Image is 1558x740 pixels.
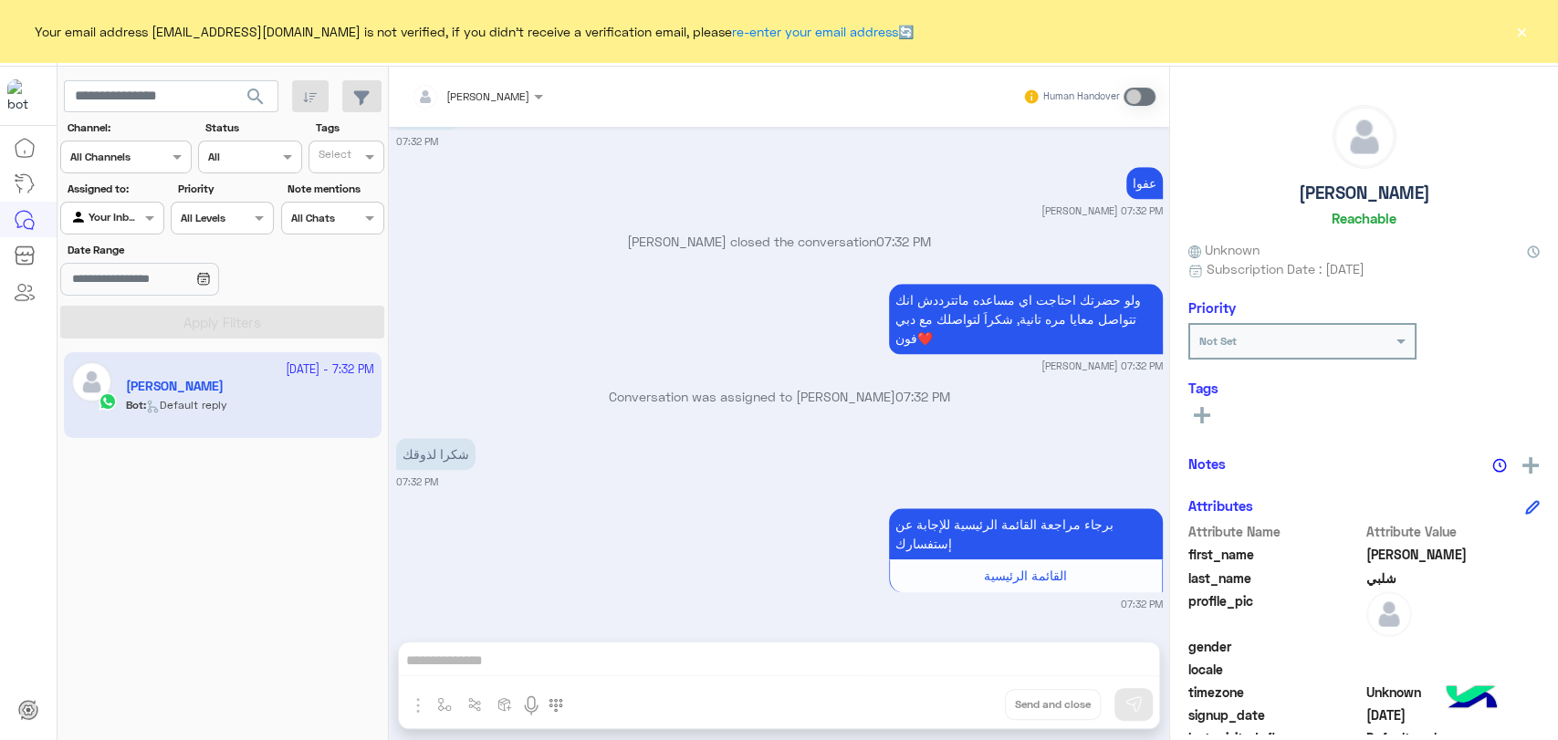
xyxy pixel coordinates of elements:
label: Note mentions [288,181,382,197]
button: Send and close [1005,689,1101,720]
span: 2025-09-23T13:29:43.405Z [1366,705,1541,724]
small: 07:32 PM [1121,597,1163,611]
span: 07:32 PM [895,389,950,404]
img: defaultAdmin.png [1333,106,1396,168]
label: Date Range [68,242,272,258]
span: شلبي [1366,568,1541,588]
img: notes [1492,458,1507,473]
a: re-enter your email address [732,24,898,39]
h6: Attributes [1188,497,1253,514]
span: القائمة الرئيسية [984,568,1067,583]
small: [PERSON_NAME] 07:32 PM [1041,203,1163,218]
label: Assigned to: [68,181,162,197]
label: Tags [316,120,382,136]
span: locale [1188,660,1363,679]
button: × [1512,22,1531,40]
h5: [PERSON_NAME] [1299,182,1430,203]
span: first_name [1188,545,1363,564]
p: Conversation was assigned to [PERSON_NAME] [396,387,1163,406]
span: Unknown [1366,683,1541,702]
span: signup_date [1188,705,1363,724]
h6: Reachable [1332,210,1396,226]
img: 1403182699927242 [7,79,40,112]
h6: Tags [1188,380,1540,396]
span: Attribute Value [1366,522,1541,541]
small: 07:32 PM [396,134,438,149]
span: 07:32 PM [876,234,931,249]
span: null [1366,637,1541,656]
p: 23/9/2025, 7:32 PM [889,508,1163,559]
span: timezone [1188,683,1363,702]
span: Unknown [1188,240,1260,259]
span: عمرو [1366,545,1541,564]
img: add [1522,457,1539,474]
span: Subscription Date : [DATE] [1207,259,1365,278]
small: Human Handover [1043,89,1120,104]
div: Select [316,146,351,167]
p: 23/9/2025, 7:32 PM [396,438,476,470]
span: last_name [1188,568,1363,588]
small: [PERSON_NAME] 07:32 PM [1041,359,1163,373]
label: Status [205,120,299,136]
small: 07:32 PM [396,474,438,489]
span: [PERSON_NAME] [446,89,529,103]
span: Attribute Name [1188,522,1363,541]
h6: Priority [1188,299,1236,316]
b: Not Set [1199,334,1237,348]
p: [PERSON_NAME] closed the conversation [396,232,1163,251]
img: hulul-logo.png [1439,667,1503,731]
span: Your email address [EMAIL_ADDRESS][DOMAIN_NAME] is not verified, if you didn't receive a verifica... [35,22,914,41]
span: null [1366,660,1541,679]
span: gender [1188,637,1363,656]
span: profile_pic [1188,591,1363,633]
p: 23/9/2025, 7:32 PM [1126,167,1163,199]
label: Priority [178,181,272,197]
label: Channel: [68,120,190,136]
p: 23/9/2025, 7:32 PM [889,284,1163,354]
span: search [245,86,267,108]
h6: Notes [1188,455,1226,472]
button: Apply Filters [60,306,384,339]
button: search [234,80,278,120]
img: defaultAdmin.png [1366,591,1412,637]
